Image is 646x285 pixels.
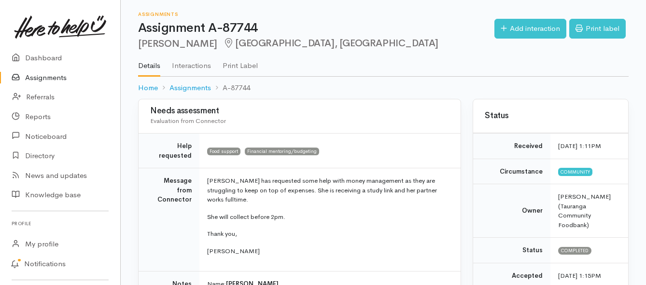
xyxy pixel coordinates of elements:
[207,212,449,222] p: She will collect before 2pm.
[207,148,240,155] span: Food support
[494,19,566,39] a: Add interaction
[169,82,211,94] a: Assignments
[138,21,494,35] h1: Assignment A-87744
[569,19,626,39] a: Print label
[150,107,449,116] h3: Needs assessment
[473,134,550,159] td: Received
[473,159,550,184] td: Circumstance
[138,12,494,17] h6: Assignments
[139,134,199,168] td: Help requested
[473,238,550,263] td: Status
[473,184,550,238] td: Owner
[223,37,438,49] span: [GEOGRAPHIC_DATA], [GEOGRAPHIC_DATA]
[138,77,629,99] nav: breadcrumb
[558,168,592,176] span: Community
[558,142,601,150] time: [DATE] 1:11PM
[223,49,258,76] a: Print Label
[207,246,449,256] p: [PERSON_NAME]
[138,38,494,49] h2: [PERSON_NAME]
[12,217,109,230] h6: Profile
[138,49,160,77] a: Details
[207,229,449,239] p: Thank you,
[172,49,211,76] a: Interactions
[558,271,601,280] time: [DATE] 1:15PM
[558,192,611,229] span: [PERSON_NAME] (Tauranga Community Foodbank)
[150,117,226,125] span: Evaluation from Connector
[138,82,158,94] a: Home
[485,111,617,121] h3: Status
[211,82,250,94] li: A-87744
[558,247,591,255] span: Completed
[245,148,319,155] span: Financial mentoring/budgeting
[139,168,199,271] td: Message from Connector
[207,176,449,204] p: [PERSON_NAME] has requested some help with money management as they are struggling to keep on top...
